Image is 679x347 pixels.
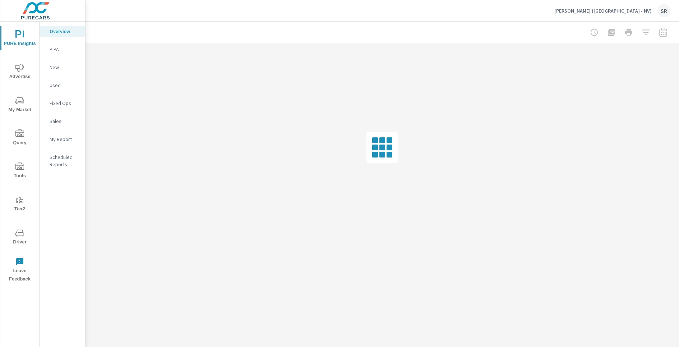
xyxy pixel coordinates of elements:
[554,8,652,14] p: [PERSON_NAME] ([GEOGRAPHIC_DATA] - NV)
[3,257,37,283] span: Leave Feedback
[40,98,85,109] div: Fixed Ops
[40,62,85,73] div: New
[50,46,79,53] p: PIPA
[40,80,85,91] div: Used
[50,136,79,143] p: My Report
[3,96,37,114] span: My Market
[40,44,85,55] div: PIPA
[657,4,670,17] div: SR
[50,28,79,35] p: Overview
[40,152,85,170] div: Scheduled Reports
[3,163,37,180] span: Tools
[3,30,37,48] span: PURE Insights
[50,118,79,125] p: Sales
[40,116,85,127] div: Sales
[3,196,37,213] span: Tier2
[40,134,85,145] div: My Report
[40,26,85,37] div: Overview
[50,100,79,107] p: Fixed Ops
[3,63,37,81] span: Advertise
[3,129,37,147] span: Query
[3,229,37,246] span: Driver
[50,154,79,168] p: Scheduled Reports
[50,82,79,89] p: Used
[50,64,79,71] p: New
[0,22,39,286] div: nav menu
